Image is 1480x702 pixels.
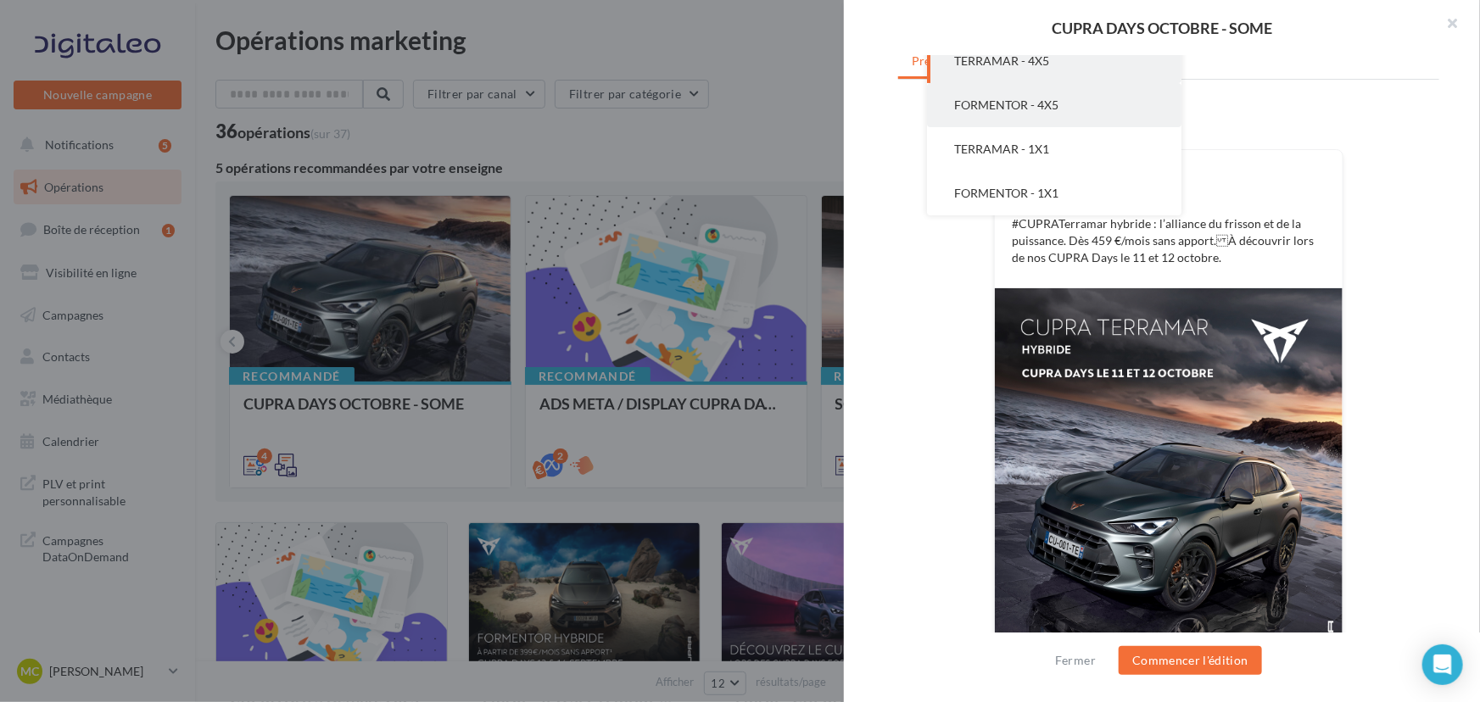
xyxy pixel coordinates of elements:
[954,186,1058,200] span: FORMENTOR - 1X1
[954,97,1058,112] span: FORMENTOR - 4X5
[1119,646,1262,675] button: Commencer l'édition
[1422,644,1463,685] div: Open Intercom Messenger
[927,171,1181,215] button: FORMENTOR - 1X1
[954,142,1049,156] span: TERRAMAR - 1X1
[954,53,1049,68] span: TERRAMAR - 4X5
[927,127,1181,171] button: TERRAMAR - 1X1
[1048,650,1103,671] button: Fermer
[927,83,1181,127] button: FORMENTOR - 4X5
[1012,215,1326,266] p: #CUPRATerramar hybride : l’alliance du frisson et de la puissance. Dès 459 €/mois sans apport. À ...
[927,39,1181,83] button: TERRAMAR - 4X5
[871,20,1453,36] div: CUPRA DAYS OCTOBRE - SOME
